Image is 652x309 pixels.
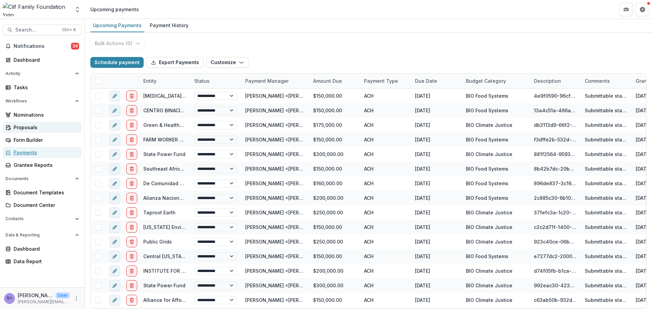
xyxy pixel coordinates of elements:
[360,147,411,161] div: ACH
[411,249,462,264] div: [DATE]
[3,54,82,65] a: Dashboard
[534,253,577,260] div: e7277dc2-2000-4a85-817e-b2a7cb185441
[585,180,628,187] div: Submittable status: awarded
[534,121,577,129] div: db3113d9-66f2-47fb-9243-baaa6b954ccc
[245,180,305,187] div: [PERSON_NAME] <[PERSON_NAME][EMAIL_ADDRESS][DOMAIN_NAME]>
[241,74,309,88] div: Payment Manager
[190,77,214,84] div: Status
[147,19,191,32] a: Payment History
[90,20,144,30] div: Upcoming Payments
[3,213,82,224] button: Open Contacts
[3,24,82,35] button: Search...
[581,77,614,84] div: Comments
[360,77,402,84] div: Payment Type
[109,105,120,116] button: edit
[3,159,82,171] a: Grantee Reports
[309,191,360,205] div: $200,000.00
[5,233,72,237] span: Data & Reporting
[143,195,231,201] a: Alianza Nacional De Campesinas Inc
[90,38,145,49] button: Bulk Actions (0)
[462,74,530,88] div: Budget Category
[3,122,82,133] a: Proposals
[3,3,70,16] img: Clif Family Foundation logo
[636,238,651,245] div: [DATE]
[636,3,649,16] button: Get Help
[126,280,137,291] button: delete
[581,74,632,88] div: Comments
[241,77,293,84] div: Payment Manager
[636,209,651,216] div: [DATE]
[143,297,215,303] a: Alliance for Affordable Energy
[109,120,120,131] button: edit
[636,121,651,129] div: [DATE]
[5,71,72,76] span: Activity
[534,209,577,216] div: 37fefc3a-1c20-471c-8ad8-5c4978c0db2a
[360,103,411,118] div: ACH
[534,296,577,304] div: c63ab50b-932d-4e0c-9ec4-93b641d143af
[245,136,305,143] div: [PERSON_NAME] <[PERSON_NAME][EMAIL_ADDRESS][DOMAIN_NAME]>
[3,243,82,254] a: Dashboard
[360,220,411,234] div: ACH
[3,109,82,120] a: Nominations
[18,292,53,299] p: [PERSON_NAME] <[PERSON_NAME][EMAIL_ADDRESS][DOMAIN_NAME]>
[109,163,120,174] button: edit
[143,151,185,157] a: State Power Fund
[411,74,462,88] div: Due Date
[14,136,76,143] div: Form Builder
[411,234,462,249] div: [DATE]
[411,118,462,132] div: [DATE]
[245,194,305,201] div: [PERSON_NAME] <[PERSON_NAME][EMAIL_ADDRESS][DOMAIN_NAME]>
[585,224,628,231] div: Submittable status: awarded
[139,74,190,88] div: Entity
[61,26,77,34] div: Ctrl + K
[139,77,161,84] div: Entity
[143,137,229,142] a: FARM WORKER ADVOCACY PROJECT
[143,268,257,274] a: INSTITUTE FOR MARKET TRANSFORMATION INC
[466,107,508,114] div: BIO Food Systems
[466,209,512,216] div: BIO Climate Justice
[466,136,508,143] div: BIO Food Systems
[360,132,411,147] div: ACH
[245,224,305,231] div: [PERSON_NAME] <[PERSON_NAME][EMAIL_ADDRESS][DOMAIN_NAME]>
[466,194,508,201] div: BIO Food Systems
[530,77,565,84] div: Description
[360,249,411,264] div: ACH
[90,6,139,13] div: Upcoming payments
[147,20,191,30] div: Payment History
[126,222,137,233] button: delete
[245,165,305,172] div: [PERSON_NAME] <[PERSON_NAME][EMAIL_ADDRESS][DOMAIN_NAME]>
[109,134,120,145] button: edit
[636,224,651,231] div: [DATE]
[245,267,305,274] div: [PERSON_NAME] <[PERSON_NAME][EMAIL_ADDRESS][DOMAIN_NAME]>
[411,278,462,293] div: [DATE]
[360,118,411,132] div: ACH
[585,107,628,114] div: Submittable status: awarded
[309,132,360,147] div: $150,000.00
[126,91,137,101] button: delete
[109,280,120,291] button: edit
[309,205,360,220] div: $250,000.00
[15,27,58,33] span: Search...
[309,234,360,249] div: $250,000.00
[360,278,411,293] div: ACH
[636,296,651,304] div: [DATE]
[3,230,82,240] button: Open Data & Reporting
[636,194,651,201] div: [DATE]
[466,267,512,274] div: BIO Climate Justice
[534,194,577,201] div: 2c885c30-6b10-4052-bf59-3780661b1179
[309,249,360,264] div: $150,000.00
[245,107,305,114] div: [PERSON_NAME] <[PERSON_NAME][EMAIL_ADDRESS][DOMAIN_NAME]>
[143,108,302,113] a: CENTRO BINACIONAL PARA EL DESARROLLO INDIGENA OAXAQUENO
[636,136,651,143] div: [DATE]
[360,161,411,176] div: ACH
[309,176,360,191] div: $160,000.00
[3,147,82,158] a: Payments
[411,220,462,234] div: [DATE]
[585,253,628,260] div: Submittable status: awarded
[636,267,651,274] div: [DATE]
[534,267,577,274] div: d74f05fb-b1ca-4837-ab5d-dfcbd5e8dd84
[18,299,70,305] p: [PERSON_NAME][EMAIL_ADDRESS][DOMAIN_NAME]
[126,134,137,145] button: delete
[126,178,137,189] button: delete
[309,74,360,88] div: Amount Due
